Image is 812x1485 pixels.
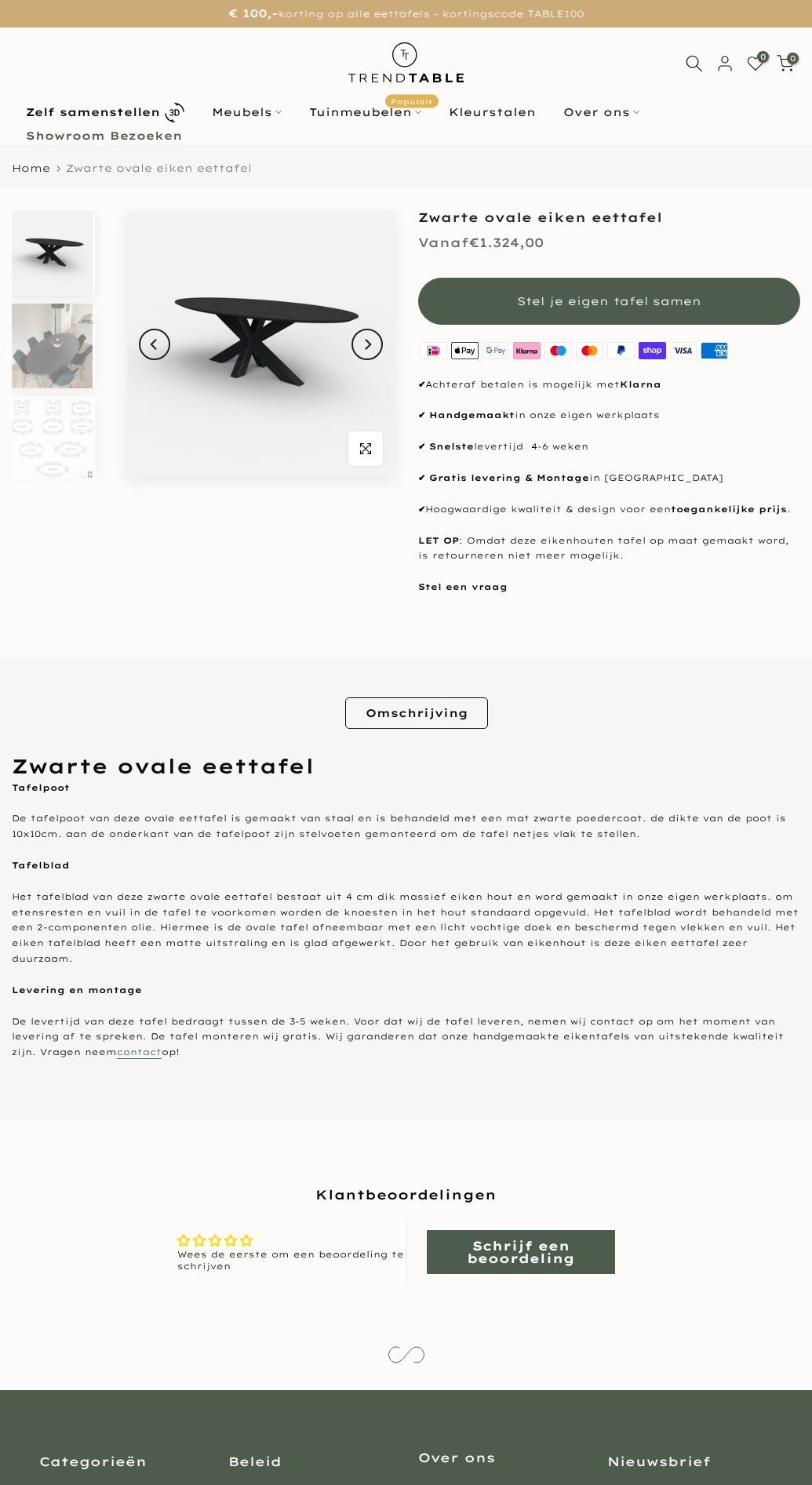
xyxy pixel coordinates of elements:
b: Showroom Bezoeken [26,130,182,141]
img: klarna [512,340,543,362]
h3: Categorieën [39,1453,205,1470]
span: 0 [787,53,799,64]
p: Achteraf betalen is mogelijk met [418,377,801,393]
a: 0 [777,55,794,72]
img: apple pay [449,340,480,362]
img: master [574,340,606,362]
img: trend-table [337,27,475,97]
a: 0 [747,55,764,72]
p: korting op alle eettafels - kortingscode TABLE100 [20,4,792,24]
span: Zwarte ovale eiken eettafel [66,162,252,174]
strong: ✔ [418,379,425,390]
strong: Gratis levering & Montage [429,472,589,483]
a: Home [12,163,50,173]
h2: Zwarte ovale eettafel [12,752,800,781]
span: Vanaf [418,235,469,250]
strong: toegankelijke prijs [671,504,787,515]
button: Previous [139,329,170,360]
strong: Snelste [429,441,474,452]
p: levertijd 4-6 weken [418,439,801,455]
button: Next [351,329,383,360]
span: Populair [385,95,439,108]
b: Zelf samenstellen [26,107,160,118]
a: Showroom Bezoeken [12,126,195,145]
h3: Over ons [418,1449,584,1466]
div: Wees de eerste om een beoordeling te schrijven [177,1249,406,1273]
strong: Levering en montage [12,985,142,995]
img: american express [699,340,730,362]
h3: Nieuwsbrief [607,1453,773,1470]
strong: ✔ [418,441,425,452]
a: Zelf samenstellen [12,99,198,126]
a: contact [117,1046,162,1059]
strong: Tafelpoot [12,782,70,793]
img: visa [668,340,699,362]
p: De levertijd van deze tafel bedraagt tussen de 3-5 weken. Voor dat wij de tafel leveren, nemen wi... [12,1014,800,1061]
iframe: toggle-frame [2,1405,80,1483]
a: Over ons [549,103,653,122]
span: Stel je eigen tafel samen [517,294,701,308]
strong: ✔ [418,472,425,483]
img: paypal [605,340,636,362]
p: : Omdat deze eikenhouten tafel op maat gemaakt word, is retourneren niet meer mogelijk. [418,533,801,565]
strong: € 100,- [228,6,278,20]
a: Kleurstalen [435,103,549,122]
p: in [GEOGRAPHIC_DATA] [418,471,801,486]
a: TuinmeubelenPopulair [295,103,435,122]
div: €1.324,00 [418,231,544,254]
h3: Beleid [228,1453,394,1470]
img: shopify pay [636,340,668,362]
strong: Klarna [620,379,661,390]
p: Het tafelblad van deze zwarte ovale eettafel bestaat uit 4 cm dik massief eiken hout en word gema... [12,890,800,967]
strong: ✔ [418,409,425,420]
a: Omschrijving [345,697,488,729]
span: 0 [757,51,769,63]
p: De tafelpoot van deze ovale eettafel is gemaakt van staal en is behandeld met een mat zwarte poed... [12,811,800,843]
button: Stel je eigen tafel samen [418,278,801,325]
img: google pay [480,340,512,362]
a: Schrijf een beoordeling [427,1230,615,1274]
img: maestro [543,340,574,362]
a: Meubels [198,103,295,122]
p: Hoogwaardige kwaliteit & design voor een . [418,502,801,518]
h2: Klantbeoordelingen [24,1185,788,1203]
strong: Tafelblad [12,860,69,871]
strong: LET OP [418,535,459,546]
a: Stel een vraag [418,581,508,592]
img: ideal [418,340,450,362]
p: in onze eigen werkplaats [418,408,801,424]
strong: Handgemaakt [429,409,515,420]
strong: ✔ [418,504,425,515]
h1: Zwarte ovale eiken eettafel [418,211,801,224]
